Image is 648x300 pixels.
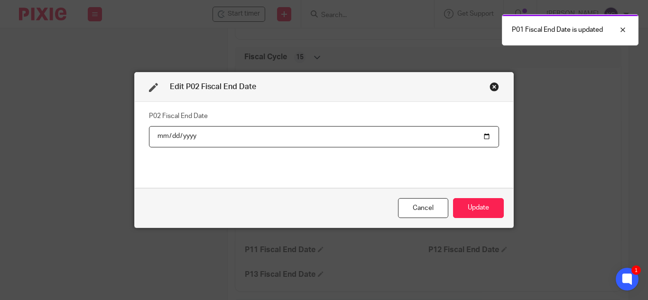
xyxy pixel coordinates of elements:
[149,111,208,121] label: P02 Fiscal End Date
[490,82,499,91] div: Close this dialog window
[170,83,256,91] span: Edit P02 Fiscal End Date
[398,198,448,218] div: Close this dialog window
[149,126,499,147] input: YYYY-MM-DD
[631,265,641,275] div: 1
[453,198,504,218] button: Update
[512,25,603,35] p: P01 Fiscal End Date is updated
